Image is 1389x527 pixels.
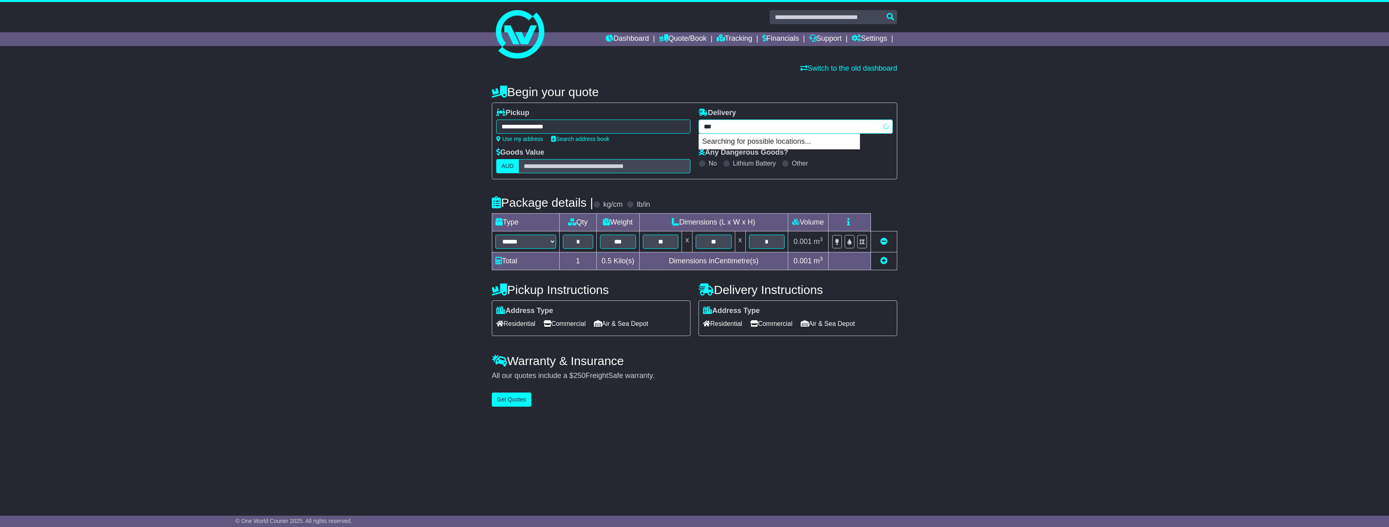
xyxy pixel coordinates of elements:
a: Add new item [880,257,888,265]
a: Search address book [551,136,609,142]
label: No [709,160,717,167]
a: Quote/Book [659,32,707,46]
span: 0.001 [793,257,812,265]
td: Type [492,214,560,231]
sup: 3 [820,256,823,262]
label: lb/in [637,200,650,209]
a: Settings [852,32,887,46]
td: x [682,231,692,252]
a: Financials [762,32,799,46]
h4: Warranty & Insurance [492,354,897,367]
button: Get Quotes [492,393,531,407]
a: Support [809,32,842,46]
a: Tracking [717,32,752,46]
label: AUD [496,159,519,173]
label: Address Type [496,307,553,315]
span: Residential [703,317,742,330]
label: Address Type [703,307,760,315]
span: m [814,237,823,246]
a: Remove this item [880,237,888,246]
a: Dashboard [606,32,649,46]
td: Dimensions (L x W x H) [639,214,788,231]
span: Commercial [750,317,792,330]
td: Dimensions in Centimetre(s) [639,252,788,270]
span: 250 [573,372,585,380]
td: Weight [596,214,639,231]
div: All our quotes include a $ FreightSafe warranty. [492,372,897,380]
label: Any Dangerous Goods? [699,148,788,157]
td: 1 [560,252,597,270]
label: Lithium Battery [733,160,776,167]
td: x [735,231,745,252]
span: m [814,257,823,265]
td: Volume [788,214,828,231]
h4: Begin your quote [492,85,897,99]
h4: Delivery Instructions [699,283,897,296]
span: Air & Sea Depot [801,317,855,330]
typeahead: Please provide city [699,120,893,134]
label: Goods Value [496,148,544,157]
span: 0.001 [793,237,812,246]
span: © One World Courier 2025. All rights reserved. [235,518,352,524]
a: Switch to the old dashboard [800,64,897,72]
td: Kilo(s) [596,252,639,270]
span: Commercial [543,317,585,330]
h4: Pickup Instructions [492,283,690,296]
td: Qty [560,214,597,231]
span: Air & Sea Depot [594,317,648,330]
label: Other [792,160,808,167]
td: Total [492,252,560,270]
span: 0.5 [602,257,612,265]
p: Searching for possible locations... [699,134,860,149]
label: Pickup [496,109,529,118]
a: Use my address [496,136,543,142]
sup: 3 [820,236,823,242]
span: Residential [496,317,535,330]
label: kg/cm [603,200,623,209]
label: Delivery [699,109,736,118]
h4: Package details | [492,196,593,209]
